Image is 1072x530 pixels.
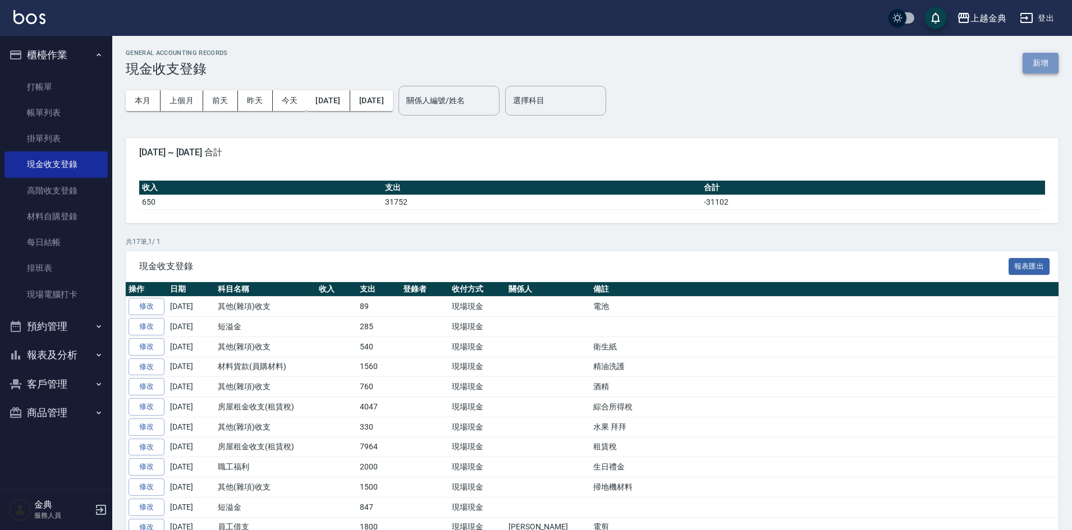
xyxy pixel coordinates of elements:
[4,282,108,307] a: 現場電腦打卡
[4,340,108,370] button: 報表及分析
[126,282,167,297] th: 操作
[357,497,400,517] td: 847
[952,7,1011,30] button: 上越金典
[215,417,316,437] td: 其他(雜項)收支
[590,282,1059,297] th: 備註
[238,90,273,111] button: 昨天
[590,337,1059,357] td: 衛生紙
[139,147,1045,158] span: [DATE] ~ [DATE] 合計
[4,178,108,204] a: 高階收支登錄
[357,297,400,317] td: 89
[449,282,506,297] th: 收付方式
[129,398,164,416] a: 修改
[129,358,164,376] a: 修改
[129,318,164,335] a: 修改
[4,151,108,177] a: 現金收支登錄
[357,357,400,377] td: 1560
[167,337,215,357] td: [DATE]
[273,90,307,111] button: 今天
[4,74,108,100] a: 打帳單
[357,337,400,357] td: 540
[357,377,400,397] td: 760
[4,370,108,399] button: 客戶管理
[4,204,108,229] a: 材料自購登錄
[215,357,316,377] td: 材料貨款(員購材料)
[1023,53,1059,73] button: 新增
[34,510,91,520] p: 服務人員
[4,312,108,341] button: 預約管理
[167,282,215,297] th: 日期
[129,338,164,356] a: 修改
[167,357,215,377] td: [DATE]
[129,418,164,436] a: 修改
[449,377,506,397] td: 現場現金
[126,49,228,57] h2: GENERAL ACCOUNTING RECORDS
[316,282,357,297] th: 收入
[215,377,316,397] td: 其他(雜項)收支
[167,457,215,477] td: [DATE]
[167,497,215,517] td: [DATE]
[350,90,393,111] button: [DATE]
[357,397,400,417] td: 4047
[701,181,1045,195] th: 合計
[129,478,164,496] a: 修改
[139,195,382,209] td: 650
[139,181,382,195] th: 收入
[449,397,506,417] td: 現場現金
[382,195,701,209] td: 31752
[4,229,108,255] a: 每日結帳
[126,237,1059,247] p: 共 17 筆, 1 / 1
[215,282,316,297] th: 科目名稱
[506,282,590,297] th: 關係人
[13,10,45,24] img: Logo
[4,40,108,70] button: 櫃檯作業
[357,282,400,297] th: 支出
[167,437,215,457] td: [DATE]
[1009,260,1050,271] a: 報表匯出
[9,499,31,521] img: Person
[203,90,238,111] button: 前天
[590,417,1059,437] td: 水果 拜拜
[215,457,316,477] td: 職工福利
[449,337,506,357] td: 現場現金
[590,477,1059,497] td: 掃地機材料
[34,499,91,510] h5: 金典
[167,477,215,497] td: [DATE]
[357,417,400,437] td: 330
[449,457,506,477] td: 現場現金
[215,297,316,317] td: 其他(雜項)收支
[590,377,1059,397] td: 酒精
[215,497,316,517] td: 短溢金
[167,317,215,337] td: [DATE]
[215,397,316,417] td: 房屋租金收支(租賃稅)
[382,181,701,195] th: 支出
[449,417,506,437] td: 現場現金
[161,90,203,111] button: 上個月
[4,126,108,151] a: 掛單列表
[590,457,1059,477] td: 生日禮金
[4,398,108,427] button: 商品管理
[357,457,400,477] td: 2000
[167,397,215,417] td: [DATE]
[449,477,506,497] td: 現場現金
[129,458,164,476] a: 修改
[590,397,1059,417] td: 綜合所得稅
[449,497,506,517] td: 現場現金
[4,100,108,126] a: 帳單列表
[924,7,947,29] button: save
[129,378,164,395] a: 修改
[590,357,1059,377] td: 精油洗護
[449,437,506,457] td: 現場現金
[357,437,400,457] td: 7964
[167,417,215,437] td: [DATE]
[215,337,316,357] td: 其他(雜項)收支
[590,297,1059,317] td: 電池
[1009,258,1050,275] button: 報表匯出
[129,499,164,516] a: 修改
[4,255,108,281] a: 排班表
[970,11,1006,25] div: 上越金典
[449,357,506,377] td: 現場現金
[129,298,164,315] a: 修改
[215,317,316,337] td: 短溢金
[357,317,400,337] td: 285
